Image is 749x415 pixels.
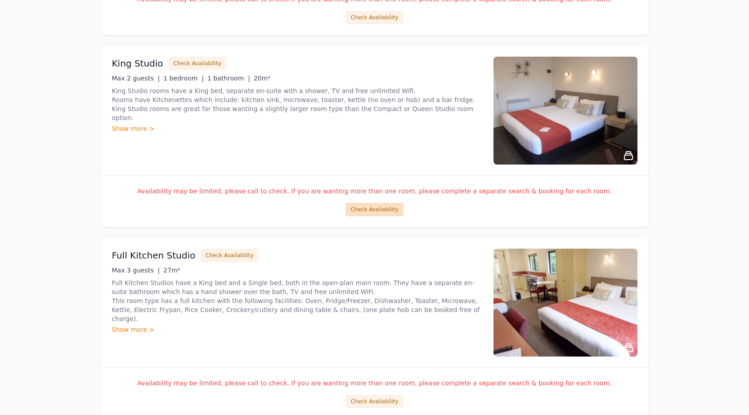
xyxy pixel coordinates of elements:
[112,187,637,196] p: Availability may be limited, please call to check. If you are wanting more than one room, please ...
[169,57,226,70] button: Check Availability
[112,325,483,334] div: Show more >
[112,379,637,388] p: Availability may be limited, please call to check. If you are wanting more than one room, please ...
[112,267,160,274] span: Max 3 guests |
[112,124,483,133] div: Show more >
[112,75,160,82] span: Max 2 guests |
[112,278,483,323] p: Full Kitchen Studios have a King bed and a Single bed, both in the open-plan main room. They have...
[112,86,483,122] p: King Studio rooms have a King bed, separate en-suite with a shower, TV and free unlimited Wifi. R...
[201,249,258,262] button: Check Availability
[254,75,270,82] span: 20m²
[345,395,403,408] button: Check Availability
[163,267,180,274] span: 27m²
[345,11,403,24] button: Check Availability
[112,57,163,70] h3: King Studio
[112,249,196,262] h3: Full Kitchen Studio
[163,75,204,82] span: 1 bedroom |
[207,75,250,82] span: 1 bathroom |
[345,203,403,216] button: Check Availability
